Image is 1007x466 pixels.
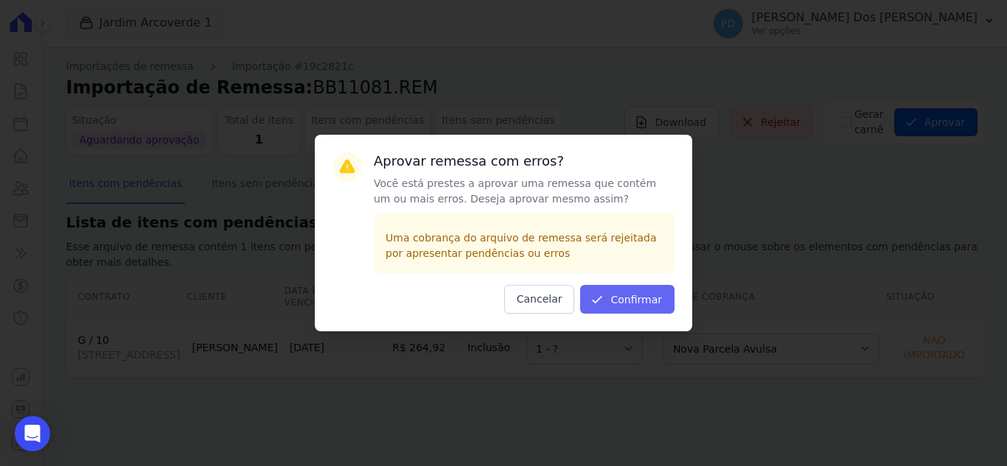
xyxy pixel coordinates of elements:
[15,416,50,451] div: Open Intercom Messenger
[386,230,663,261] p: Uma cobrança do arquivo de remessa será rejeitada por apresentar pendências ou erros
[504,285,575,314] button: Cancelar
[374,152,675,170] h3: Aprovar remessa com erros?
[374,176,675,207] p: Você está prestes a aprovar uma remessa que contém um ou mais erros. Deseja aprovar mesmo assim?
[580,285,675,314] button: Confirmar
